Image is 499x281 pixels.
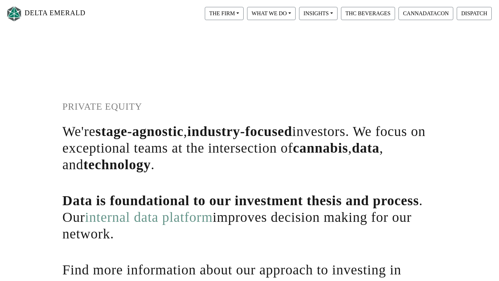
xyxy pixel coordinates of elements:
button: CANNADATACON [399,7,453,20]
h1: PRIVATE EQUITY [62,101,437,112]
a: CANNADATACON [397,10,455,16]
span: cannabis [293,140,348,156]
button: INSIGHTS [299,7,338,20]
img: Logo [6,4,23,23]
span: industry-focused [187,124,292,139]
h1: We're , investors. We focus on exceptional teams at the intersection of , , and . [62,123,437,173]
span: technology [84,157,151,172]
button: THC BEVERAGES [341,7,395,20]
span: data [352,140,379,156]
h1: . Our improves decision making for our network. [62,192,437,242]
button: DISPATCH [457,7,492,20]
span: stage-agnostic [96,124,184,139]
a: DELTA EMERALD [6,3,86,25]
span: Data is foundational to our investment thesis and process [62,193,419,208]
button: THE FIRM [205,7,244,20]
a: DISPATCH [455,10,493,16]
a: internal data platform [85,209,213,225]
a: THC BEVERAGES [339,10,397,16]
button: WHAT WE DO [247,7,296,20]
